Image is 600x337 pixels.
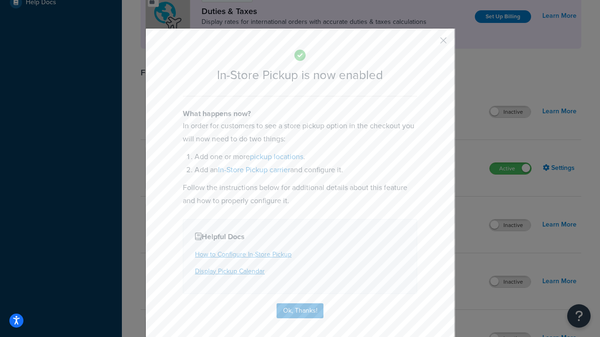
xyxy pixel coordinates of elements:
a: Display Pickup Calendar [195,266,265,276]
button: Ok, Thanks! [277,303,323,318]
h4: Helpful Docs [195,231,405,242]
p: Follow the instructions below for additional details about this feature and how to properly confi... [183,181,417,207]
a: How to Configure In-Store Pickup [195,249,292,259]
a: In-Store Pickup carrier [218,164,290,175]
li: Add one or more . [195,150,417,163]
h2: In-Store Pickup is now enabled [183,68,417,82]
p: In order for customers to see a store pickup option in the checkout you will now need to do two t... [183,119,417,146]
li: Add an and configure it. [195,163,417,176]
h4: What happens now? [183,108,417,119]
a: pickup locations [250,151,303,162]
